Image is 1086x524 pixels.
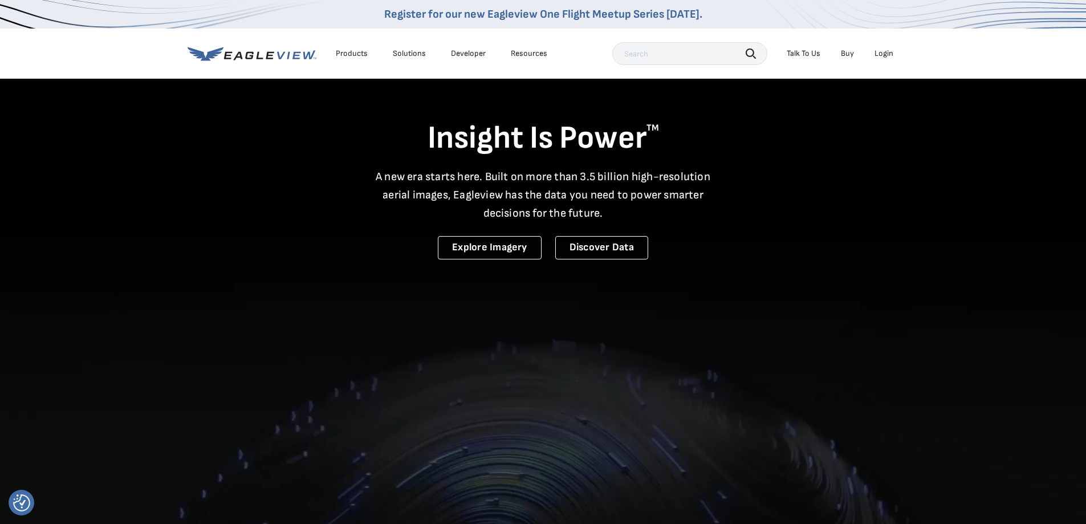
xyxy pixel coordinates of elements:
img: Revisit consent button [13,494,30,511]
h1: Insight Is Power [188,119,899,159]
div: Login [875,48,893,59]
div: Solutions [393,48,426,59]
a: Register for our new Eagleview One Flight Meetup Series [DATE]. [384,7,702,21]
a: Discover Data [555,236,648,259]
a: Buy [841,48,854,59]
button: Consent Preferences [13,494,30,511]
input: Search [612,42,767,65]
a: Explore Imagery [438,236,542,259]
a: Developer [451,48,486,59]
div: Resources [511,48,547,59]
div: Products [336,48,368,59]
div: Talk To Us [787,48,820,59]
p: A new era starts here. Built on more than 3.5 billion high-resolution aerial images, Eagleview ha... [369,168,718,222]
sup: TM [646,123,659,133]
